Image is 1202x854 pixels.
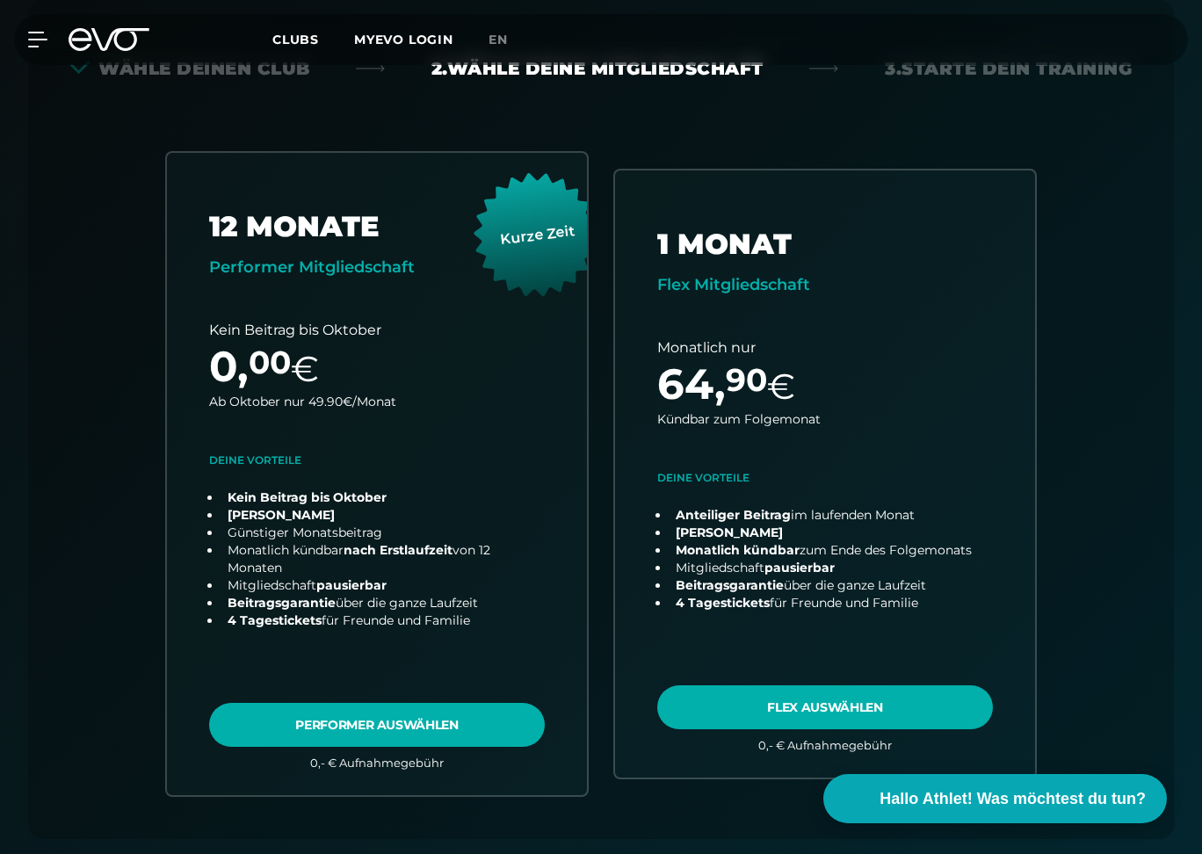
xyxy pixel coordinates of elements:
button: Hallo Athlet! Was möchtest du tun? [823,774,1167,823]
a: choose plan [615,170,1035,778]
span: Hallo Athlet! Was möchtest du tun? [880,787,1146,811]
a: Clubs [272,31,354,47]
span: en [489,32,508,47]
a: choose plan [167,153,587,795]
a: MYEVO LOGIN [354,32,453,47]
a: en [489,30,529,50]
span: Clubs [272,32,319,47]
